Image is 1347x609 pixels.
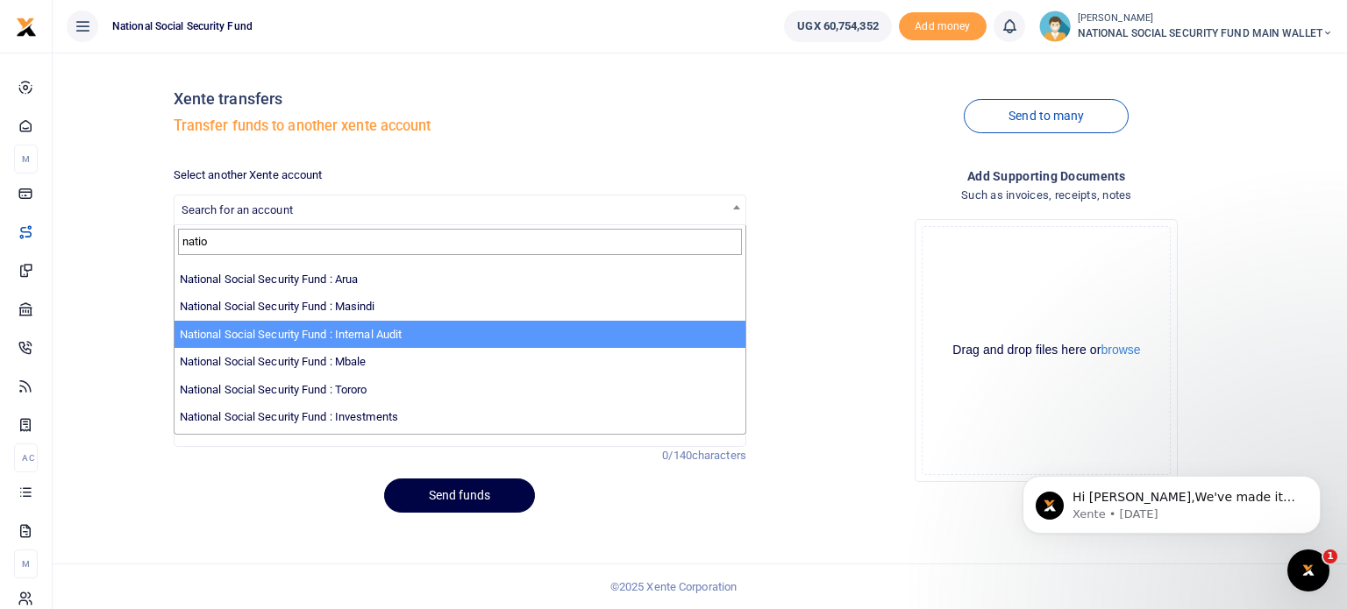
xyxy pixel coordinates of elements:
[899,12,987,41] span: Add money
[182,203,293,216] span: Search for an account
[1039,11,1071,42] img: profile-user
[14,549,38,578] li: M
[760,166,1333,186] h4: Add supporting Documents
[178,229,742,255] input: Search
[174,89,746,109] h4: Xente transfers
[180,381,367,399] label: National Social Security Fund : Tororo
[1078,11,1333,26] small: [PERSON_NAME]
[923,342,1170,358] div: Drag and drop files here or
[16,17,37,38] img: logo-small
[384,478,535,513] button: Send funds
[174,166,323,184] label: Select another Xente account
[915,219,1178,482] div: File Uploader
[180,271,359,288] label: National Social Security Fund : Arua
[1039,11,1333,42] a: profile-user [PERSON_NAME] NATIONAL SOCIAL SECURITY FUND MAIN WALLET
[777,11,898,42] li: Wallet ballance
[175,195,745,223] span: Search for an account
[784,11,891,42] a: UGX 60,754,352
[180,353,367,371] label: National Social Security Fund : Mbale
[14,145,38,173] li: M
[180,326,403,343] label: National Social Security Fund : Internal Audit
[1287,549,1329,591] iframe: Intercom live chat
[996,439,1347,562] iframe: Intercom notifications message
[105,18,260,34] span: National Social Security Fund
[174,117,746,135] h5: Transfer funds to another xente account
[760,186,1333,205] h4: Such as invoices, receipts, notes
[1078,25,1333,41] span: NATIONAL SOCIAL SECURITY FUND MAIN WALLET
[899,12,987,41] li: Toup your wallet
[174,195,746,225] span: Search for an account
[14,443,38,472] li: Ac
[16,19,37,32] a: logo-small logo-large logo-large
[662,449,692,462] span: 0/140
[964,99,1129,133] a: Send to many
[180,298,375,315] label: National Social Security Fund : Masindi
[1323,549,1337,563] span: 1
[797,18,878,35] span: UGX 60,754,352
[692,449,746,462] span: characters
[1101,343,1140,356] button: browse
[899,18,987,32] a: Add money
[180,408,398,426] label: National Social Security Fund : Investments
